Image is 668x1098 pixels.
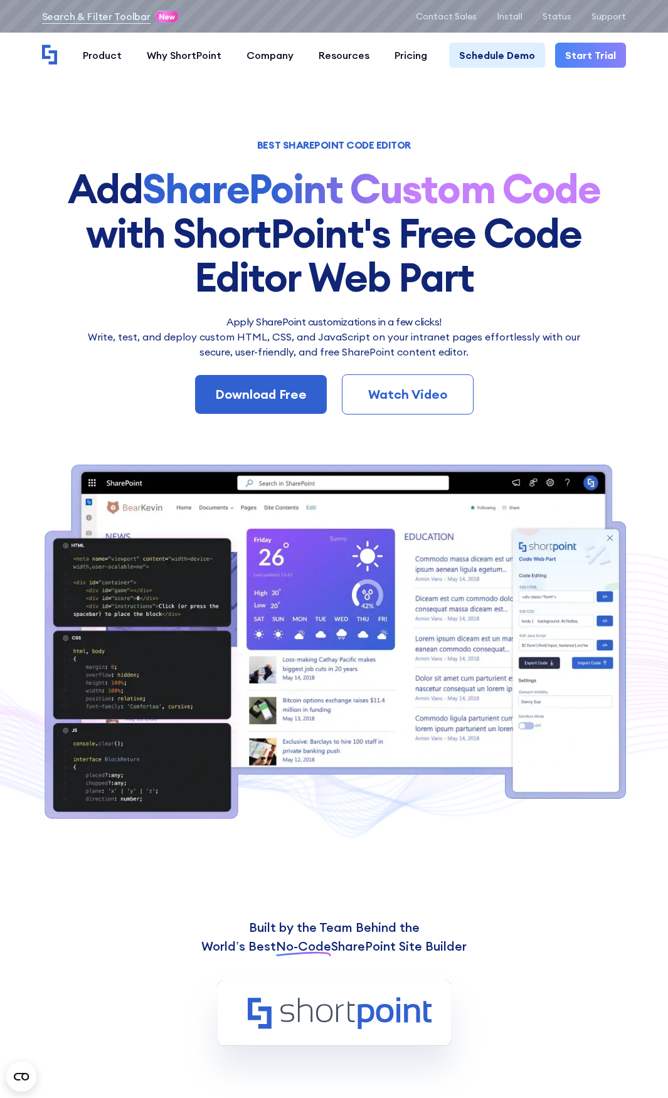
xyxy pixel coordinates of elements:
[215,385,307,404] div: Download Free
[42,45,58,66] a: Home
[306,43,382,68] a: Resources
[319,48,369,63] div: Resources
[363,385,453,404] div: Watch Video
[42,140,627,149] h1: BEST SHAREPOINT CODE EDITOR
[42,167,627,299] h1: Add with ShortPoint's Free Code Editor Web Part
[70,43,134,68] a: Product
[234,43,306,68] a: Company
[134,43,234,68] a: Why ShortPoint
[497,11,522,21] a: Install
[83,48,122,63] div: Product
[247,48,294,63] div: Company
[42,465,627,822] img: code webpart demo
[74,918,595,956] p: Built by the Team Behind the World’s Best SharePoint Site Builder
[449,43,545,68] a: Schedule Demo
[342,374,474,414] a: Watch Video
[605,1038,668,1098] iframe: Chat Widget
[382,43,440,68] a: Pricing
[142,163,600,214] strong: SharePoint Custom Code
[543,11,571,21] a: Status
[42,9,151,24] a: Search & Filter Toolbar
[80,329,588,359] p: Write, test, and deploy custom HTML, CSS, and JavaScript on your intranet pages effortlessly wi﻿t...
[195,375,327,414] a: Download Free
[555,43,626,68] a: Start Trial
[6,1062,36,1092] button: Open CMP widget
[80,314,588,329] h2: Apply SharePoint customizations in a few clicks!
[591,11,626,21] a: Support
[276,938,331,954] span: No-Code
[395,48,427,63] div: Pricing
[416,11,477,21] a: Contact Sales
[147,48,221,63] div: Why ShortPoint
